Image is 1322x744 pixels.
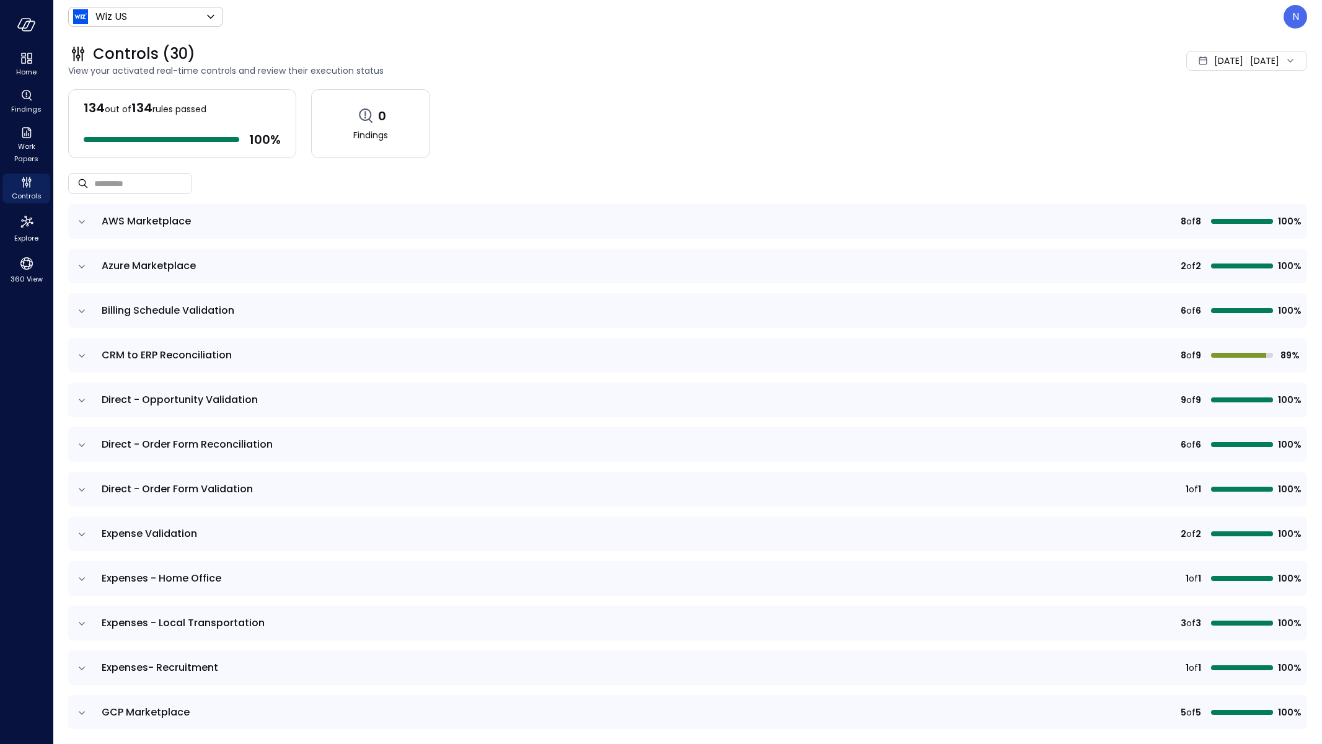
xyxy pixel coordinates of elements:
span: Azure Marketplace [102,259,196,273]
span: of [1186,348,1196,362]
div: Findings [2,87,50,117]
span: 100% [1278,661,1300,675]
span: of [1186,706,1196,719]
span: 100% [1278,482,1300,496]
span: 2 [1196,259,1201,273]
span: 100% [1278,215,1300,228]
span: 9 [1196,348,1201,362]
span: View your activated real-time controls and review their execution status [68,64,965,77]
span: 1 [1198,482,1201,496]
span: 100% [1278,304,1300,317]
span: 8 [1181,215,1186,228]
span: 1 [1198,661,1201,675]
span: Explore [14,232,38,244]
div: Explore [2,211,50,246]
span: of [1186,393,1196,407]
span: 100% [1278,259,1300,273]
button: expand row [76,484,88,496]
span: Expenses - Local Transportation [102,616,265,630]
span: of [1186,215,1196,228]
div: Home [2,50,50,79]
span: 2 [1181,259,1186,273]
span: out of [105,103,131,115]
button: expand row [76,260,88,273]
span: of [1189,661,1198,675]
span: 100% [1278,572,1300,585]
span: Direct - Order Form Reconciliation [102,437,273,451]
span: 0 [378,108,386,124]
span: Expenses- Recruitment [102,660,218,675]
button: expand row [76,707,88,719]
span: 100% [1278,393,1300,407]
span: Controls [12,190,42,202]
div: 360 View [2,253,50,286]
button: expand row [76,439,88,451]
span: 1 [1186,661,1189,675]
button: expand row [76,618,88,630]
span: GCP Marketplace [102,705,190,719]
button: expand row [76,216,88,228]
span: of [1186,259,1196,273]
span: of [1189,572,1198,585]
span: 6 [1196,304,1201,317]
span: rules passed [152,103,206,115]
span: 360 View [11,273,43,285]
span: 5 [1181,706,1186,719]
span: 100% [1278,706,1300,719]
button: expand row [76,394,88,407]
span: 100% [1278,527,1300,541]
span: Expenses - Home Office [102,571,221,585]
span: 1 [1186,482,1189,496]
span: Expense Validation [102,526,197,541]
span: of [1189,482,1198,496]
span: 3 [1181,616,1186,630]
span: 134 [84,99,105,117]
span: of [1186,304,1196,317]
span: 100% [1278,616,1300,630]
span: of [1186,527,1196,541]
span: Direct - Opportunity Validation [102,392,258,407]
span: Findings [11,103,42,115]
span: 9 [1181,393,1186,407]
span: 8 [1196,215,1201,228]
span: of [1186,616,1196,630]
span: 1 [1186,572,1189,585]
div: Noy Vadai [1284,5,1307,29]
button: expand row [76,305,88,317]
button: expand row [76,350,88,362]
span: 134 [131,99,152,117]
span: 6 [1181,304,1186,317]
span: 3 [1196,616,1201,630]
span: 100 % [249,131,281,148]
span: of [1186,438,1196,451]
span: 89% [1278,348,1300,362]
span: 5 [1196,706,1201,719]
span: 2 [1196,527,1201,541]
span: 100% [1278,438,1300,451]
span: [DATE] [1214,54,1243,68]
span: Work Papers [7,140,45,165]
img: Icon [73,9,88,24]
div: Controls [2,174,50,203]
span: 6 [1181,438,1186,451]
span: 1 [1198,572,1201,585]
span: 8 [1181,348,1186,362]
span: Controls (30) [93,44,195,64]
button: expand row [76,662,88,675]
span: AWS Marketplace [102,214,191,228]
span: 2 [1181,527,1186,541]
span: Findings [353,128,388,142]
span: 9 [1196,393,1201,407]
p: N [1292,9,1299,24]
div: Work Papers [2,124,50,166]
span: Home [16,66,37,78]
span: 6 [1196,438,1201,451]
span: Billing Schedule Validation [102,303,234,317]
button: expand row [76,573,88,585]
a: 0Findings [311,89,430,158]
span: CRM to ERP Reconciliation [102,348,232,362]
p: Wiz US [95,9,127,24]
span: Direct - Order Form Validation [102,482,253,496]
button: expand row [76,528,88,541]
